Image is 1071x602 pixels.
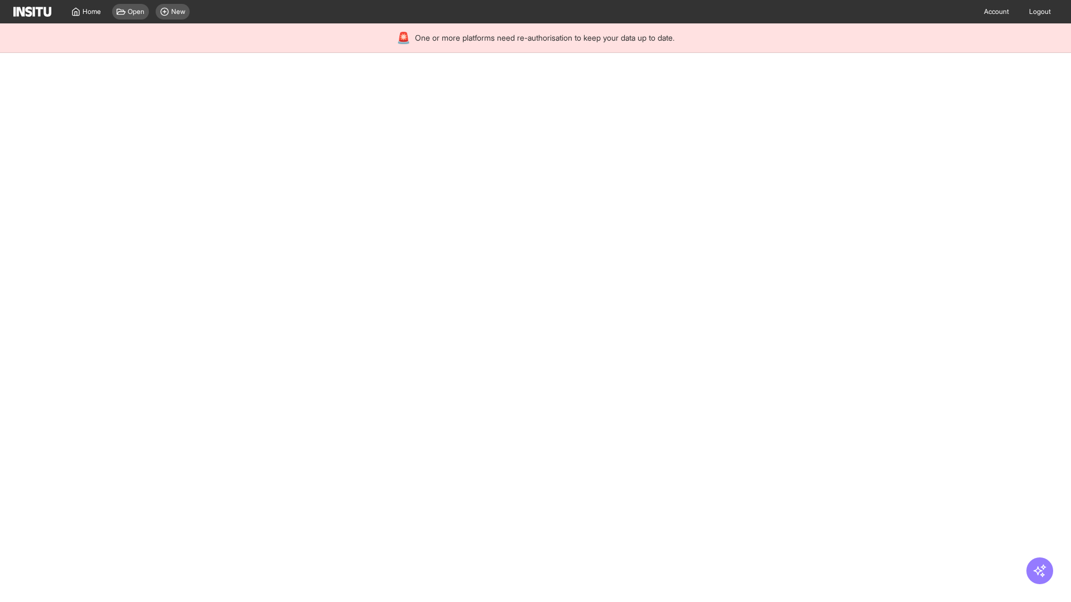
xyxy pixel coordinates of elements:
[128,7,144,16] span: Open
[415,32,674,43] span: One or more platforms need re-authorisation to keep your data up to date.
[13,7,51,17] img: Logo
[83,7,101,16] span: Home
[171,7,185,16] span: New
[397,30,411,46] div: 🚨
